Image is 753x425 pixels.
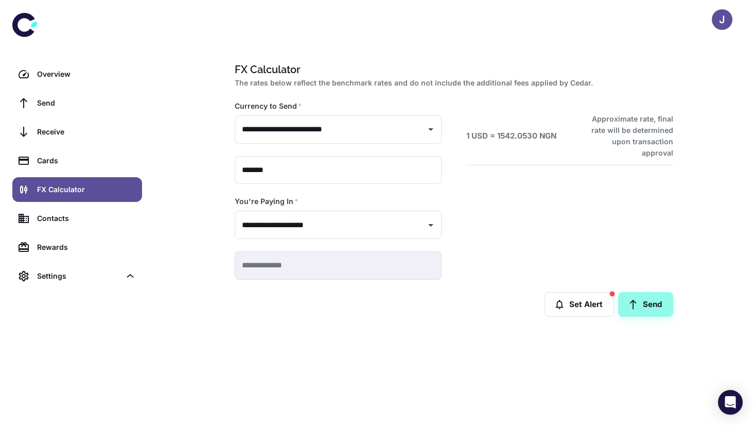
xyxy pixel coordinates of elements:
[37,242,136,253] div: Rewards
[545,292,614,317] button: Set Alert
[424,122,438,137] button: Open
[37,213,136,224] div: Contacts
[12,235,142,260] a: Rewards
[712,9,732,30] button: J
[235,196,299,207] label: You're Paying In
[37,97,136,109] div: Send
[12,177,142,202] a: FX Calculator
[37,69,136,80] div: Overview
[424,218,438,232] button: Open
[235,101,302,111] label: Currency to Send
[466,130,556,142] h6: 1 USD = 1542.0530 NGN
[235,62,669,77] h1: FX Calculator
[618,292,673,317] a: Send
[12,62,142,87] a: Overview
[37,270,120,282] div: Settings
[37,184,136,195] div: FX Calculator
[37,155,136,166] div: Cards
[12,91,142,115] a: Send
[580,113,673,159] h6: Approximate rate, final rate will be determined upon transaction approval
[12,120,142,144] a: Receive
[37,126,136,138] div: Receive
[12,148,142,173] a: Cards
[718,390,743,415] div: Open Intercom Messenger
[12,264,142,288] div: Settings
[12,206,142,231] a: Contacts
